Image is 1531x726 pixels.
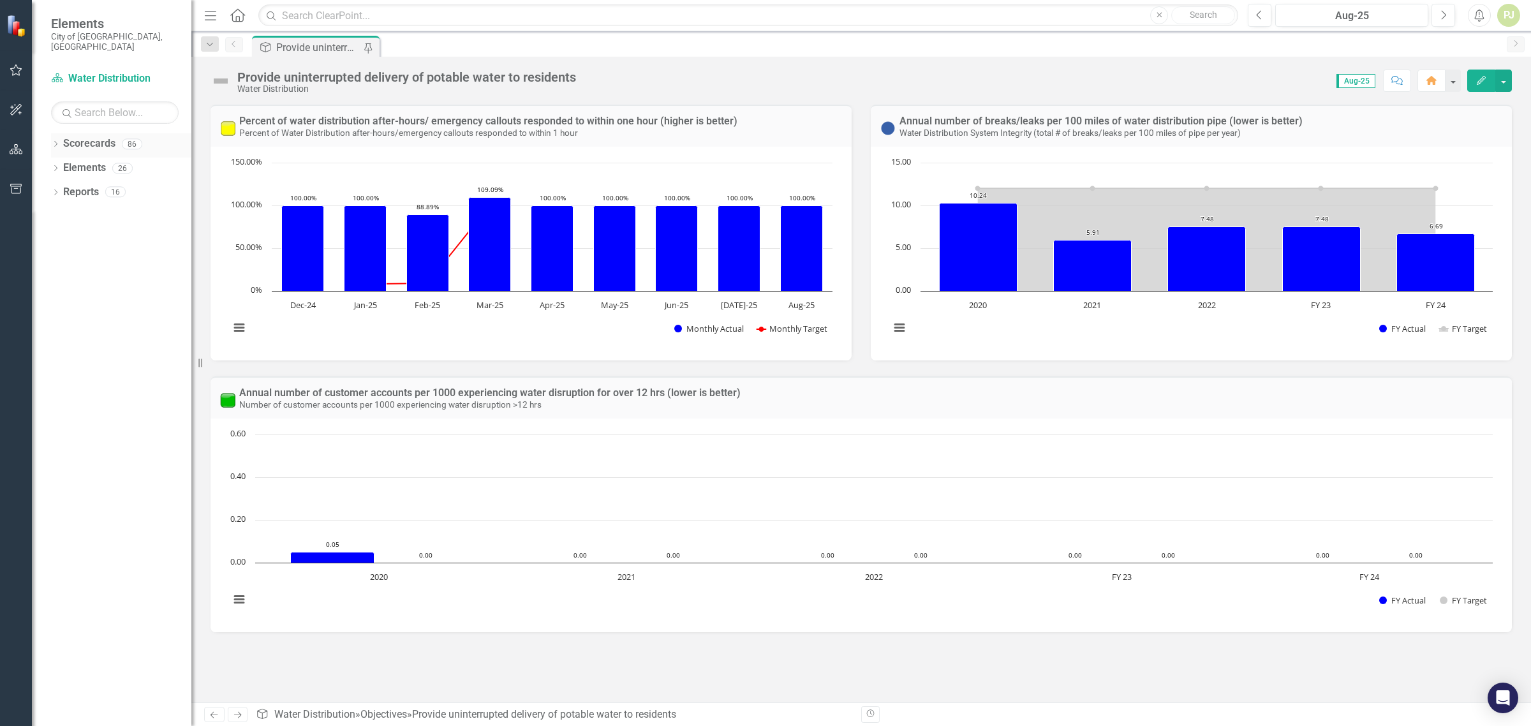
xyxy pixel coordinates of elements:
path: Aug-25, 100. Monthly Actual. [781,206,823,292]
text: Aug-25 [788,299,815,311]
text: 100.00% [602,193,628,202]
text: 0.00 [1409,551,1423,559]
text: 0% [251,284,262,295]
text: 100.00% [727,193,753,202]
text: 50.00% [235,241,262,253]
span: Elements [51,16,179,31]
path: May-25, 100. Monthly Actual. [594,206,636,292]
text: 100.00% [290,193,316,202]
path: 2022, 7.48031496. FY Actual. [1168,227,1246,292]
path: 2020, 0.04926594. FY Actual. [291,552,374,563]
button: Show FY Target [1439,323,1488,334]
a: Scorecards [63,137,115,151]
text: 0.40 [230,470,246,482]
text: 2020 [969,299,987,311]
text: 10.24 [970,191,987,200]
path: 2021, 5.90551181. FY Actual. [1054,241,1132,292]
path: FY 23, 7.48031496. FY Actual. [1283,227,1361,292]
text: FY 24 [1359,571,1380,582]
path: Mar-25, 109.09090909. Monthly Actual. [469,198,511,292]
path: Jan-25, 100. Monthly Actual. [344,206,387,292]
small: Water Distribution System Integrity (total # of breaks/leaks per 100 miles of pipe per year) [899,128,1241,138]
text: 0.00 [914,551,928,559]
button: Show FY Actual [1379,323,1426,334]
span: Aug-25 [1336,74,1375,88]
text: 100.00% [231,198,262,210]
path: 2020, 10.23622047. FY Actual. [940,204,1017,292]
div: » » [256,707,852,722]
input: Search ClearPoint... [258,4,1238,27]
text: 7.48 [1315,214,1329,223]
text: 109.09% [477,185,503,194]
text: 100.00% [353,193,379,202]
text: 7.48 [1201,214,1214,223]
path: FY 23, 12. FY Target. [1319,186,1324,191]
text: Apr-25 [540,299,565,311]
text: 0.00 [230,556,246,567]
text: 0.00 [1162,551,1175,559]
text: Feb-25 [415,299,440,311]
path: Jul-25, 100. Monthly Actual. [718,206,760,292]
div: Chart. Highcharts interactive chart. [884,156,1499,348]
g: FY Actual, series 1 of 2. Bar series with 5 bars. [940,204,1475,292]
div: 16 [105,187,126,198]
text: 0.60 [230,427,246,439]
div: 86 [122,138,142,149]
div: Provide uninterrupted delivery of potable water to residents [412,708,676,720]
path: Dec-24, 100. Monthly Actual. [282,206,324,292]
text: 150.00% [231,156,262,167]
text: FY 24 [1426,299,1446,311]
text: 0.05 [326,540,339,549]
button: View chart menu, Chart [891,319,908,337]
button: Show Monthly Target [757,323,827,334]
path: 2022, 12. FY Target. [1204,186,1209,191]
small: City of [GEOGRAPHIC_DATA], [GEOGRAPHIC_DATA] [51,31,179,52]
button: Show FY Target [1440,595,1488,606]
div: 26 [112,163,133,174]
text: 2020 [370,571,388,582]
path: FY 24, 12. FY Target. [1433,186,1439,191]
text: 0.00 [896,284,911,295]
button: PJ [1497,4,1520,27]
a: Objectives [360,708,407,720]
text: 100.00% [664,193,690,202]
a: Annual number of customer accounts per 1000 experiencing water disruption for over 12 hrs (lower ... [239,387,741,399]
text: 2022 [865,571,883,582]
path: 2020, 12. FY Target. [975,186,980,191]
div: Water Distribution [237,84,576,94]
text: 0.20 [230,513,246,524]
text: Mar-25 [477,299,503,311]
text: FY 23 [1112,571,1132,582]
div: Chart. Highcharts interactive chart. [223,156,839,348]
a: Elements [63,161,106,175]
text: 0.00 [667,551,680,559]
text: 100.00% [540,193,566,202]
text: FY 23 [1311,299,1331,311]
g: Monthly Actual, series 1 of 2. Bar series with 9 bars. [282,198,823,292]
div: Chart. Highcharts interactive chart. [223,428,1499,619]
text: 88.89% [417,202,439,211]
text: 2021 [1083,299,1101,311]
path: Jun-25, 100. Monthly Actual. [656,206,698,292]
img: Slightly below target [220,121,235,136]
path: 2021, 12. FY Target. [1090,186,1095,191]
text: 15.00 [891,156,911,167]
g: FY Target, series 2 of 2 with 5 data points. [975,186,1439,191]
path: Feb-25, 88.88888889. Monthly Actual. [407,215,449,292]
g: FY Actual, bar series 1 of 2 with 5 bars. [291,552,1363,563]
div: Provide uninterrupted delivery of potable water to residents [276,40,360,56]
a: Annual number of breaks/leaks per 100 miles of water distribution pipe (lower is better) [899,115,1303,127]
text: 0.00 [1316,551,1329,559]
a: Water Distribution [274,708,355,720]
img: No Information [880,121,896,136]
img: ClearPoint Strategy [6,15,29,37]
button: Show FY Actual [1379,595,1426,606]
text: 10.00 [891,198,911,210]
div: Provide uninterrupted delivery of potable water to residents [237,70,576,84]
a: Water Distribution [51,71,179,86]
a: Reports [63,185,99,200]
text: 6.69 [1430,221,1443,230]
svg: Interactive chart [223,156,839,348]
button: Show Monthly Actual [674,323,743,334]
